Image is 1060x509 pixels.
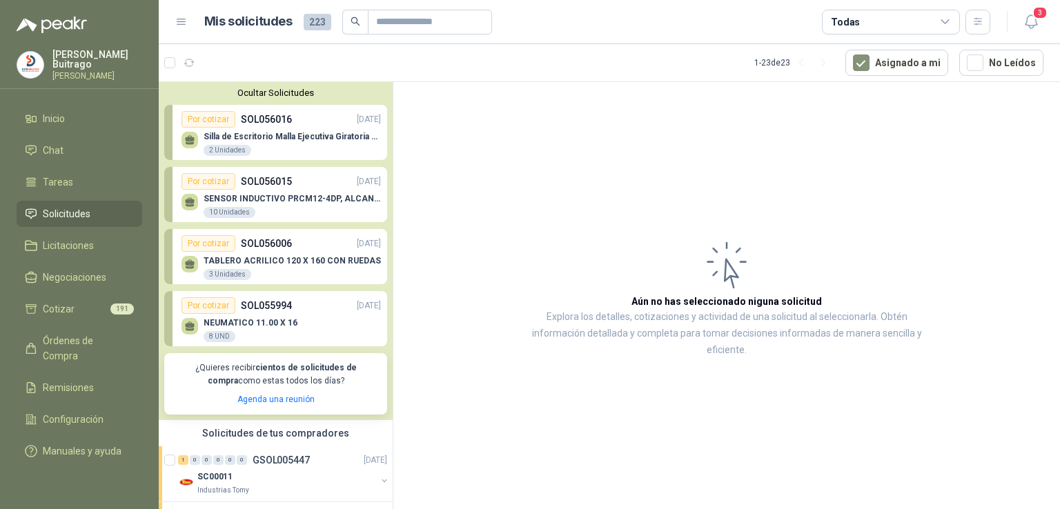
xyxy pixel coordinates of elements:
[43,270,106,285] span: Negociaciones
[164,167,387,222] a: Por cotizarSOL056015[DATE] SENSOR INDUCTIVO PRCM12-4DP, ALCANCE 4MM10 Unidades
[831,14,860,30] div: Todas
[52,72,142,80] p: [PERSON_NAME]
[241,112,292,127] p: SOL056016
[204,194,381,203] p: SENSOR INDUCTIVO PRCM12-4DP, ALCANCE 4MM
[845,50,948,76] button: Asignado a mi
[959,50,1043,76] button: No Leídos
[43,301,75,317] span: Cotizar
[304,14,331,30] span: 223
[204,269,251,280] div: 3 Unidades
[531,309,922,359] p: Explora los detalles, cotizaciones y actividad de una solicitud al seleccionarla. Obtén informaci...
[17,264,142,290] a: Negociaciones
[173,361,379,388] p: ¿Quieres recibir como estas todos los días?
[241,236,292,251] p: SOL056006
[164,291,387,346] a: Por cotizarSOL055994[DATE] NEUMATICO 11.00 X 168 UND
[202,455,212,465] div: 0
[178,452,390,496] a: 1 0 0 0 0 0 GSOL005447[DATE] Company LogoSC00011Industrias Tomy
[17,438,142,464] a: Manuales y ayuda
[164,88,387,98] button: Ocultar Solicitudes
[43,143,63,158] span: Chat
[164,229,387,284] a: Por cotizarSOL056006[DATE] TABLERO ACRILICO 120 X 160 CON RUEDAS3 Unidades
[17,137,142,163] a: Chat
[253,455,310,465] p: GSOL005447
[110,303,134,315] span: 191
[204,132,381,141] p: Silla de Escritorio Malla Ejecutiva Giratoria Cromada con Reposabrazos Fijo Negra
[17,201,142,227] a: Solicitudes
[181,235,235,252] div: Por cotizar
[17,52,43,78] img: Company Logo
[204,145,251,156] div: 2 Unidades
[204,207,255,218] div: 10 Unidades
[357,237,381,250] p: [DATE]
[204,256,381,266] p: TABLERO ACRILICO 120 X 160 CON RUEDAS
[204,318,297,328] p: NEUMATICO 11.00 X 16
[178,474,195,490] img: Company Logo
[43,380,94,395] span: Remisiones
[197,485,249,496] p: Industrias Tomy
[364,453,387,466] p: [DATE]
[17,296,142,322] a: Cotizar191
[208,363,357,386] b: cientos de solicitudes de compra
[181,111,235,128] div: Por cotizar
[181,297,235,314] div: Por cotizar
[52,50,142,69] p: [PERSON_NAME] Buitrago
[241,298,292,313] p: SOL055994
[159,82,393,420] div: Ocultar SolicitudesPor cotizarSOL056016[DATE] Silla de Escritorio Malla Ejecutiva Giratoria Croma...
[197,470,233,483] p: SC00011
[631,294,822,309] h3: Aún no has seleccionado niguna solicitud
[164,105,387,160] a: Por cotizarSOL056016[DATE] Silla de Escritorio Malla Ejecutiva Giratoria Cromada con Reposabrazos...
[17,328,142,369] a: Órdenes de Compra
[754,52,834,74] div: 1 - 23 de 23
[17,17,87,33] img: Logo peakr
[17,106,142,132] a: Inicio
[178,455,188,465] div: 1
[43,443,121,459] span: Manuales y ayuda
[43,206,90,221] span: Solicitudes
[241,174,292,189] p: SOL056015
[190,455,200,465] div: 0
[17,232,142,259] a: Licitaciones
[43,238,94,253] span: Licitaciones
[357,299,381,312] p: [DATE]
[213,455,224,465] div: 0
[237,395,315,404] a: Agenda una reunión
[43,111,65,126] span: Inicio
[17,406,142,432] a: Configuración
[1019,10,1043,34] button: 3
[357,175,381,188] p: [DATE]
[237,455,247,465] div: 0
[181,173,235,190] div: Por cotizar
[43,174,73,190] span: Tareas
[357,113,381,126] p: [DATE]
[43,333,129,363] span: Órdenes de Compra
[17,375,142,401] a: Remisiones
[159,420,393,446] div: Solicitudes de tus compradores
[204,331,235,342] div: 8 UND
[204,12,293,32] h1: Mis solicitudes
[43,412,104,427] span: Configuración
[17,169,142,195] a: Tareas
[1032,6,1048,19] span: 3
[225,455,235,465] div: 0
[351,17,360,26] span: search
